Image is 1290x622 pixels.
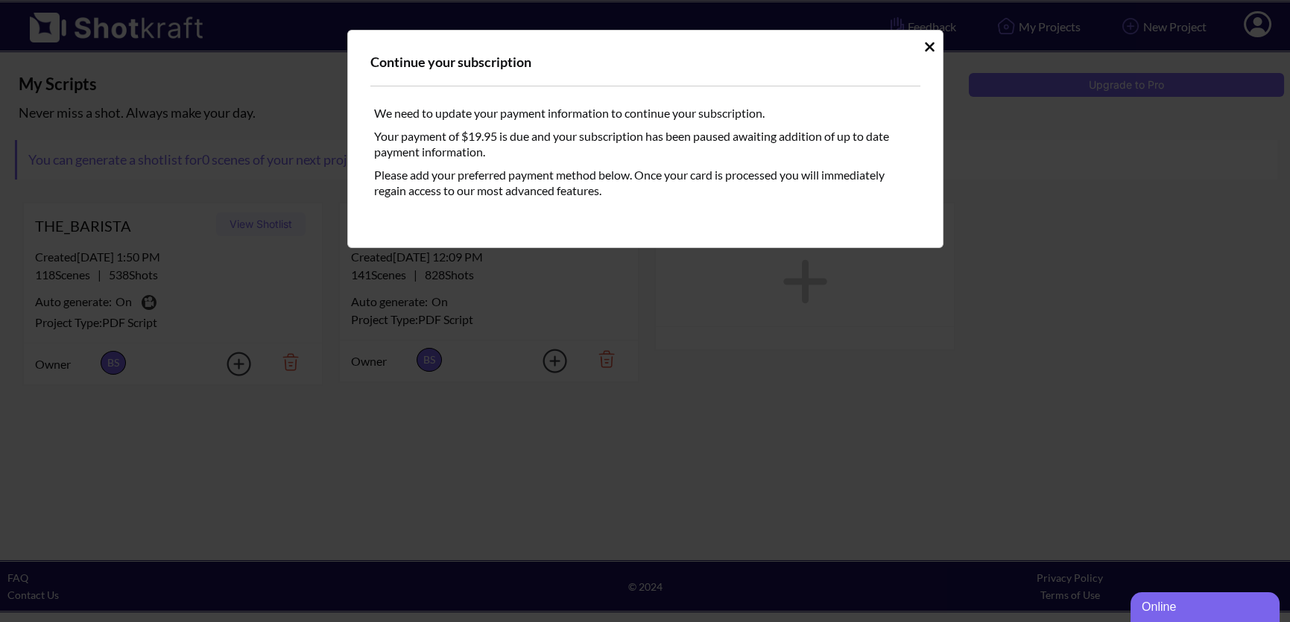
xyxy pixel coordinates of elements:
div: Your payment of $19.95 is due and your subscription has been paused awaiting addition of up to da... [370,124,920,163]
div: Continue your subscription [370,53,920,71]
div: Please add your preferred payment method below. Once your card is processed you will immediately ... [370,163,920,218]
div: We need to update your payment information to continue your subscription. [370,101,920,124]
iframe: chat widget [1131,589,1283,622]
div: Idle Modal [347,30,943,248]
